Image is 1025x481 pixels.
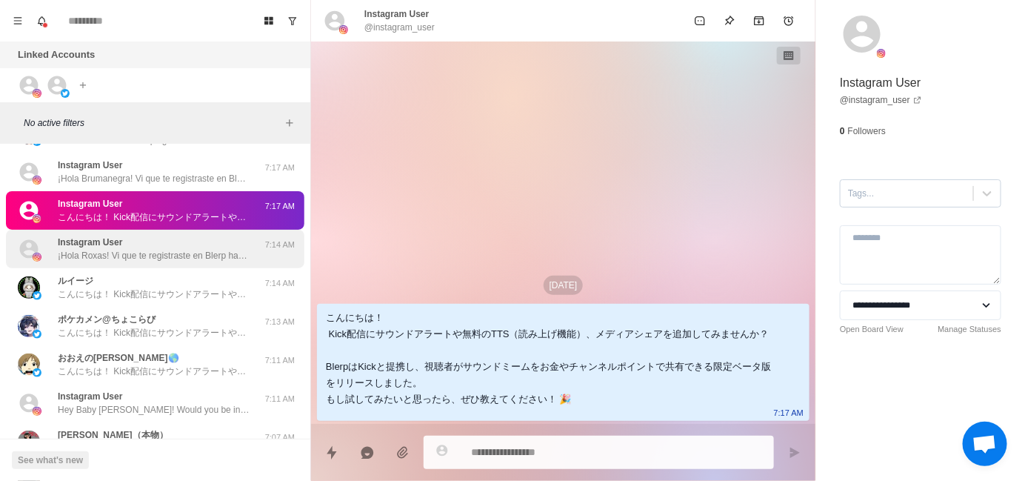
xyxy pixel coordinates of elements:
img: picture [33,407,41,416]
img: picture [33,291,41,300]
p: No active filters [24,116,281,130]
p: ¡Hola Brumanegra! Vi que te registraste en Blerp hace poco, soy Sebs y formo parte del equipo. So... [58,172,250,185]
img: picture [18,354,40,376]
img: picture [33,214,41,223]
img: picture [61,89,70,98]
a: Open chat [963,422,1007,466]
p: 7:07 AM [261,431,298,444]
button: Board View [257,9,281,33]
button: Reply with AI [353,438,382,468]
p: Instagram User [364,7,429,21]
p: 7:14 AM [261,239,298,251]
p: Hey Baby [PERSON_NAME]! Would you be interested in adding sound alerts, free TTS or Media Sharing... [58,403,250,417]
p: [PERSON_NAME]（本物） [58,428,168,442]
p: 7:17 AM [261,162,298,174]
button: Mark as unread [685,6,715,36]
button: Add media [388,438,418,468]
div: こんにちは！ Kick配信にサウンドアラートや無料のTTS（読み上げ機能）、メディアシェアを追加してみませんか？ BlerpはKickと提携し、視聴者がサウンドミームをお金やチャンネルポイントで... [326,310,777,408]
p: おおえの[PERSON_NAME]🌎 [58,351,179,365]
button: Show unread conversations [281,9,304,33]
p: Linked Accounts [18,47,95,62]
p: ルイージ [58,274,93,288]
p: Instagram User [58,390,122,403]
button: Add reminder [774,6,804,36]
p: Instagram User [58,197,122,210]
p: 7:13 AM [261,316,298,328]
p: 7:14 AM [261,277,298,290]
p: Instagram User [58,159,122,172]
p: 7:17 AM [261,200,298,213]
p: [DATE] [544,276,584,295]
button: Pin [715,6,744,36]
img: picture [33,253,41,262]
p: ¡Hola Roxas! Vi que te registraste en Blerp hace poco, soy Sebs y formo parte del equipo. Solo qu... [58,249,250,262]
button: See what's new [12,451,89,469]
img: picture [33,89,41,98]
button: Notifications [30,9,53,33]
button: Add filters [281,114,298,132]
a: Open Board View [840,323,904,336]
p: こんにちは！ Kick配信にサウンドアラートや無料のTTS（読み上げ機能）、メディアシェアを追加してみませんか？ BlerpはKickと提携し、視聴者がサウンドミームをお金やチャンネルポイントで... [58,326,250,339]
img: picture [18,315,40,337]
a: @instagram_user [840,93,922,107]
button: Archive [744,6,774,36]
p: こんにちは！ Kick配信にサウンドアラートや無料のTTS（読み上げ機能）、メディアシェアを追加してみませんか？ BlerpはKickと提携し、視聴者がサウンドミームをお金やチャンネルポイントで... [58,365,250,378]
p: ポケカメン@ちょこらび [58,313,156,326]
p: 7:17 AM [774,405,804,421]
button: Menu [6,9,30,33]
p: 7:11 AM [261,354,298,367]
p: 0 [840,125,845,138]
p: Followers [848,125,886,138]
button: Quick replies [317,438,347,468]
p: Instagram User [840,74,921,92]
button: Add account [74,76,92,94]
img: picture [339,25,348,34]
p: @instagram_user [364,21,435,34]
p: Instagram User [58,236,122,249]
img: picture [33,330,41,339]
a: Manage Statuses [938,323,1001,336]
img: picture [33,368,41,377]
p: 7:11 AM [261,393,298,405]
p: こんにちは！ Kick配信にサウンドアラートや無料のTTS（読み上げ機能）、メディアシェアを追加してみませんか？ BlerpはKickと提携し、視聴者がサウンドミームをお金やチャンネルポイントで... [58,210,250,224]
button: Send message [780,438,809,468]
img: picture [18,276,40,299]
p: こんにちは！ Kick配信にサウンドアラートや無料のTTS（読み上げ機能）、メディアシェアを追加してみませんか？ BlerpはKickと提携し、視聴者がサウンドミームをお金やチャンネルポイントで... [58,288,250,301]
img: picture [877,49,886,58]
img: picture [18,431,40,453]
img: picture [33,176,41,185]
